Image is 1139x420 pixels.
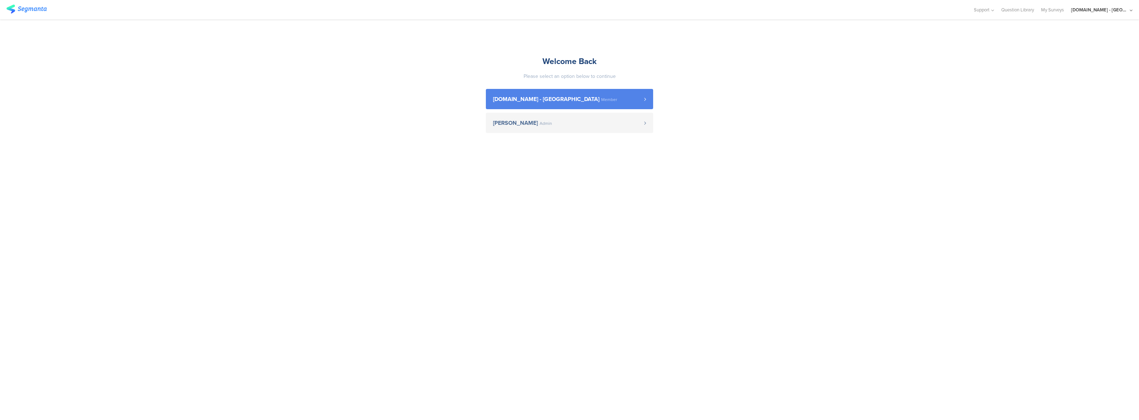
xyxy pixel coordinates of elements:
span: [DOMAIN_NAME] - [GEOGRAPHIC_DATA] [493,96,599,102]
span: Support [974,6,990,13]
span: [PERSON_NAME] [493,120,538,126]
span: Admin [540,121,552,126]
span: Member [601,97,617,102]
div: Please select an option below to continue [486,73,653,80]
a: [DOMAIN_NAME] - [GEOGRAPHIC_DATA] Member [486,89,653,109]
div: Welcome Back [486,55,653,67]
img: segmanta logo [6,5,47,14]
div: [DOMAIN_NAME] - [GEOGRAPHIC_DATA] [1071,6,1128,13]
a: [PERSON_NAME] Admin [486,113,653,133]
